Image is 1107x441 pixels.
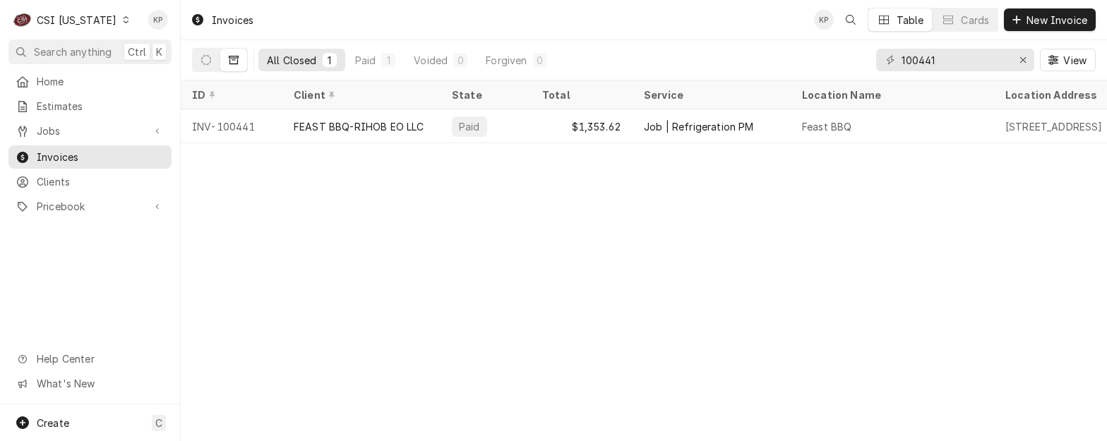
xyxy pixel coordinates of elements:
div: State [452,87,520,102]
div: Total [542,87,618,102]
div: Client [294,87,426,102]
span: Jobs [37,123,143,138]
div: CSI [US_STATE] [37,13,116,28]
a: Clients [8,170,172,193]
span: Invoices [37,150,164,164]
span: Help Center [37,351,163,366]
button: Open search [839,8,862,31]
button: Erase input [1012,49,1034,71]
div: Cards [961,13,989,28]
span: Estimates [37,99,164,114]
div: KP [148,10,168,30]
div: $1,353.62 [531,109,633,143]
div: Paid [457,119,481,134]
div: Kym Parson's Avatar [148,10,168,30]
span: Pricebook [37,199,143,214]
div: ID [192,87,268,102]
div: Location Name [802,87,980,102]
div: CSI Kentucky's Avatar [13,10,32,30]
span: View [1060,53,1089,68]
div: 1 [325,53,334,68]
button: Search anythingCtrlK [8,40,172,64]
div: C [13,10,32,30]
button: View [1040,49,1096,71]
div: All Closed [267,53,317,68]
span: Create [37,417,69,429]
span: K [156,44,162,59]
div: [STREET_ADDRESS] [1005,119,1103,134]
a: Go to Jobs [8,119,172,143]
a: Invoices [8,145,172,169]
button: New Invoice [1004,8,1096,31]
span: Clients [37,174,164,189]
a: Go to Pricebook [8,195,172,218]
div: Feast BBQ [802,119,851,134]
div: Service [644,87,777,102]
a: Home [8,70,172,93]
a: Go to What's New [8,372,172,395]
a: Go to Help Center [8,347,172,370]
span: Home [37,74,164,89]
div: Table [897,13,924,28]
div: Kym Parson's Avatar [814,10,834,30]
div: INV-100441 [181,109,282,143]
div: FEAST BBQ-RIHOB EO LLC [294,119,424,134]
a: Estimates [8,95,172,118]
div: 1 [384,53,393,68]
div: KP [814,10,834,30]
div: Job | Refrigeration PM [644,119,754,134]
span: What's New [37,376,163,391]
div: Paid [355,53,376,68]
input: Keyword search [902,49,1007,71]
div: Voided [414,53,448,68]
span: New Invoice [1024,13,1090,28]
span: C [155,416,162,430]
div: 0 [536,53,544,68]
div: Forgiven [486,53,527,68]
div: 0 [456,53,465,68]
span: Search anything [34,44,112,59]
span: Ctrl [128,44,146,59]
